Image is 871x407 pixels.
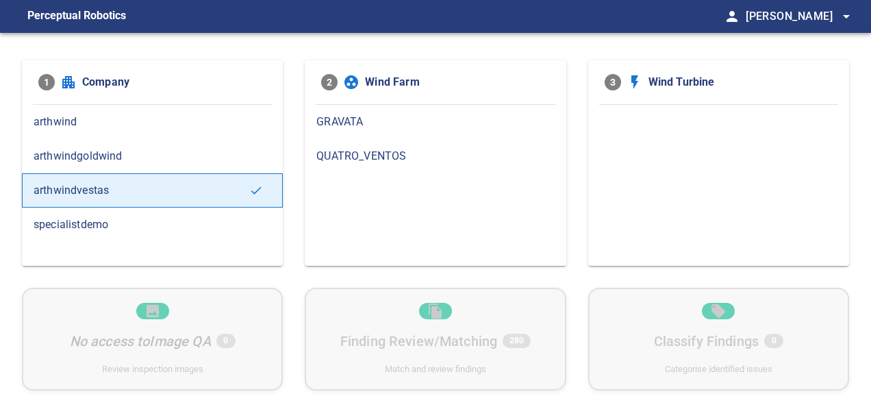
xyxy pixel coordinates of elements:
[648,74,833,90] span: Wind Turbine
[740,3,855,30] button: [PERSON_NAME]
[22,105,283,139] div: arthwind
[316,148,554,164] span: QUATRO_VENTOS
[365,74,549,90] span: Wind Farm
[605,74,621,90] span: 3
[38,74,55,90] span: 1
[746,7,855,26] span: [PERSON_NAME]
[34,148,271,164] span: arthwindgoldwind
[22,208,283,242] div: specialistdemo
[305,139,566,173] div: QUATRO_VENTOS
[34,114,271,130] span: arthwind
[22,139,283,173] div: arthwindgoldwind
[82,74,266,90] span: Company
[34,182,249,199] span: arthwindvestas
[27,5,126,27] figcaption: Perceptual Robotics
[321,74,338,90] span: 2
[305,105,566,139] div: GRAVATA
[22,173,283,208] div: arthwindvestas
[34,217,271,233] span: specialistdemo
[316,114,554,130] span: GRAVATA
[838,8,855,25] span: arrow_drop_down
[724,8,740,25] span: person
